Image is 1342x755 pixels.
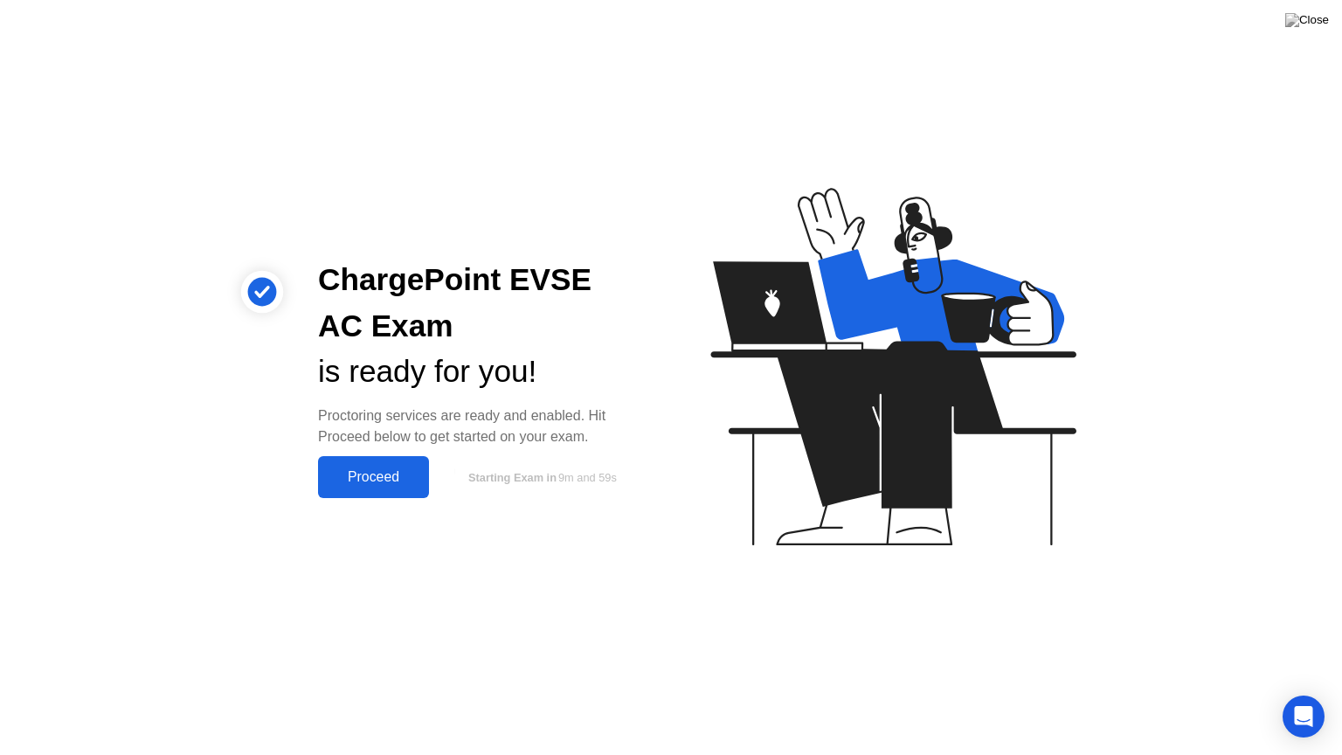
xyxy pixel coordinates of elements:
span: 9m and 59s [558,471,617,484]
button: Proceed [318,456,429,498]
div: Open Intercom Messenger [1283,696,1325,738]
div: ChargePoint EVSE AC Exam [318,257,643,350]
div: is ready for you! [318,349,643,395]
div: Proctoring services are ready and enabled. Hit Proceed below to get started on your exam. [318,405,643,447]
img: Close [1285,13,1329,27]
div: Proceed [323,469,424,485]
button: Starting Exam in9m and 59s [438,461,643,494]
